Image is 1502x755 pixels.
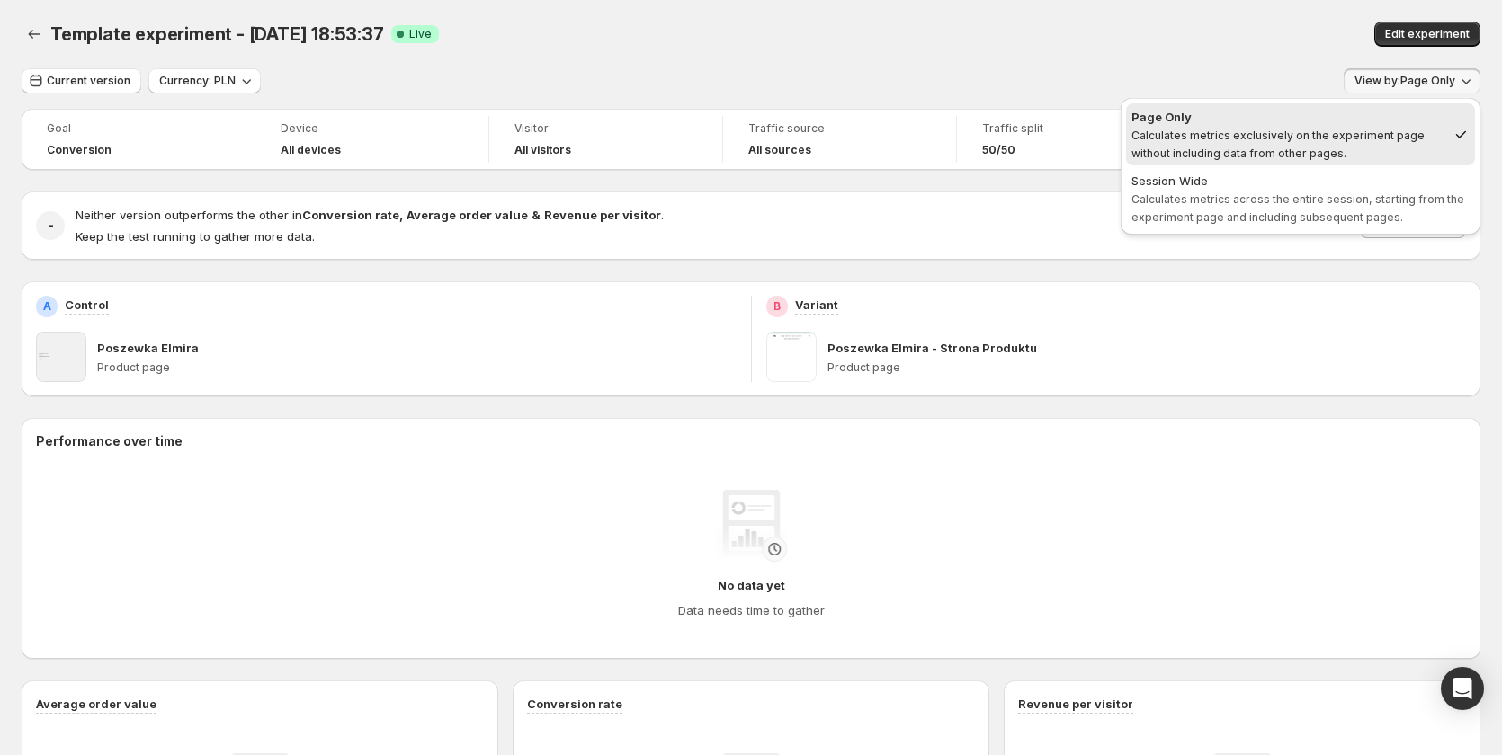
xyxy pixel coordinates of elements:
[281,143,341,157] h4: All devices
[1131,172,1470,190] div: Session Wide
[748,143,811,157] h4: All sources
[409,27,432,41] span: Live
[159,74,236,88] span: Currency: PLN
[514,143,571,157] h4: All visitors
[1018,695,1133,713] h3: Revenue per visitor
[148,68,261,93] button: Currency: PLN
[982,143,1015,157] span: 50/50
[795,296,838,314] p: Variant
[36,432,1466,450] h2: Performance over time
[47,143,112,157] span: Conversion
[532,208,541,222] strong: &
[302,208,399,222] strong: Conversion rate
[982,120,1165,159] a: Traffic split50/50
[773,299,781,314] h2: B
[48,217,54,235] h2: -
[748,121,931,136] span: Traffic source
[36,695,156,713] h3: Average order value
[766,332,817,382] img: Poszewka Elmira - Strona Produktu
[281,120,463,159] a: DeviceAll devices
[22,68,141,93] button: Current version
[399,208,403,222] strong: ,
[407,208,528,222] strong: Average order value
[827,339,1037,357] p: Poszewka Elmira - Strona Produktu
[76,208,664,222] span: Neither version outperforms the other in .
[715,490,787,562] img: No data yet
[748,120,931,159] a: Traffic sourceAll sources
[76,229,315,244] span: Keep the test running to gather more data.
[1374,22,1480,47] button: Edit experiment
[47,121,229,136] span: Goal
[97,339,199,357] p: Poszewka Elmira
[678,601,825,619] h4: Data needs time to gather
[1441,667,1484,710] div: Open Intercom Messenger
[281,121,463,136] span: Device
[65,296,109,314] p: Control
[827,360,1467,375] p: Product page
[36,332,86,382] img: Poszewka Elmira
[97,360,737,375] p: Product page
[1344,68,1480,93] button: View by:Page Only
[718,576,785,594] h4: No data yet
[1385,27,1470,41] span: Edit experiment
[514,121,697,136] span: Visitor
[1131,129,1425,160] span: Calculates metrics exclusively on the experiment page without including data from other pages.
[43,299,51,314] h2: A
[982,121,1165,136] span: Traffic split
[514,120,697,159] a: VisitorAll visitors
[47,74,130,88] span: Current version
[544,208,661,222] strong: Revenue per visitor
[1131,192,1464,224] span: Calculates metrics across the entire session, starting from the experiment page and including sub...
[527,695,622,713] h3: Conversion rate
[1131,108,1446,126] div: Page Only
[1354,74,1455,88] span: View by: Page Only
[50,23,384,45] span: Template experiment - [DATE] 18:53:37
[47,120,229,159] a: GoalConversion
[22,22,47,47] button: Back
